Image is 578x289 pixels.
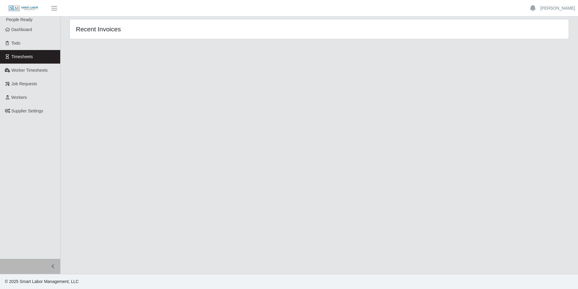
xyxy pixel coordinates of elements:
span: © 2025 Smart Labor Management, LLC [5,279,79,284]
img: SLM Logo [8,5,39,12]
span: Workers [11,95,27,100]
span: Todo [11,41,20,46]
span: People Ready [6,17,33,22]
span: Supplier Settings [11,108,43,113]
h4: Recent Invoices [76,25,273,33]
span: Worker Timesheets [11,68,48,73]
span: Dashboard [11,27,32,32]
span: Job Requests [11,81,37,86]
span: Timesheets [11,54,33,59]
a: [PERSON_NAME] [540,5,575,11]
